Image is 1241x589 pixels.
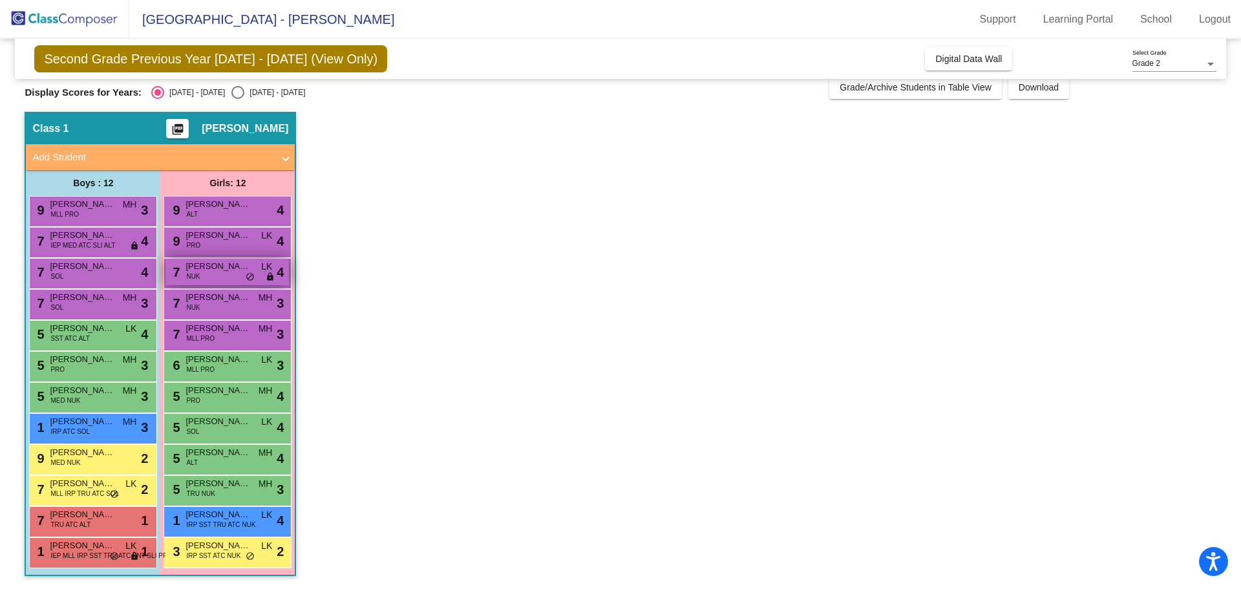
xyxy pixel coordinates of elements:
[141,294,148,313] span: 3
[34,327,44,341] span: 5
[259,291,273,305] span: MH
[277,356,284,375] span: 3
[32,150,273,165] mat-panel-title: Add Student
[277,231,284,251] span: 4
[169,451,180,466] span: 5
[50,384,114,397] span: [PERSON_NAME]
[34,513,44,528] span: 7
[246,552,255,562] span: do_not_disturb_alt
[259,322,273,336] span: MH
[829,76,1002,99] button: Grade/Archive Students in Table View
[141,387,148,406] span: 3
[34,296,44,310] span: 7
[1033,9,1124,30] a: Learning Portal
[277,262,284,282] span: 4
[50,520,90,530] span: TRU ATC ALT
[186,396,200,405] span: PRO
[123,415,137,429] span: MH
[50,272,63,281] span: SOL
[169,327,180,341] span: 7
[1132,59,1160,68] span: Grade 2
[186,551,240,561] span: IRP SST ATC NUK
[160,170,295,196] div: Girls: 12
[34,45,387,72] span: Second Grade Previous Year [DATE] - [DATE] (View Only)
[259,384,273,398] span: MH
[34,203,44,217] span: 9
[261,539,272,553] span: LK
[34,234,44,248] span: 7
[50,415,114,428] span: [PERSON_NAME]
[34,389,44,403] span: 5
[277,387,284,406] span: 4
[50,303,63,312] span: SOL
[261,415,272,429] span: LK
[166,119,189,138] button: Print Students Details
[840,82,992,92] span: Grade/Archive Students in Table View
[129,9,394,30] span: [GEOGRAPHIC_DATA] - [PERSON_NAME]
[50,458,80,467] span: MED NUK
[261,508,272,522] span: LK
[50,508,114,521] span: [PERSON_NAME]
[141,418,148,437] span: 3
[259,446,273,460] span: MH
[186,198,250,211] span: [PERSON_NAME]
[186,365,215,374] span: MLL PRO
[123,291,137,305] span: MH
[186,241,200,250] span: PRO
[186,229,250,242] span: [PERSON_NAME]
[151,86,305,99] mat-radio-group: Select an option
[169,296,180,310] span: 7
[261,353,272,367] span: LK
[169,513,180,528] span: 1
[141,542,148,561] span: 1
[186,303,200,312] span: NUK
[970,9,1026,30] a: Support
[50,477,114,490] span: [PERSON_NAME]
[186,334,215,343] span: MLL PRO
[186,272,200,281] span: NUK
[246,272,255,283] span: do_not_disturb_alt
[186,477,250,490] span: [PERSON_NAME]
[277,325,284,344] span: 3
[1189,9,1241,30] a: Logout
[277,418,284,437] span: 4
[26,144,295,170] mat-expansion-panel-header: Add Student
[32,122,69,135] span: Class 1
[34,451,44,466] span: 9
[186,520,255,530] span: IRP SST TRU ATC NUK
[123,198,137,211] span: MH
[169,544,180,559] span: 3
[130,241,139,252] span: lock
[186,539,250,552] span: [PERSON_NAME]
[935,54,1002,64] span: Digital Data Wall
[277,294,284,313] span: 3
[50,260,114,273] span: [PERSON_NAME]
[186,291,250,304] span: [PERSON_NAME]
[50,322,114,335] span: [PERSON_NAME]
[26,170,160,196] div: Boys : 12
[261,260,272,273] span: LK
[141,511,148,530] span: 1
[244,87,305,98] div: [DATE] - [DATE]
[186,415,250,428] span: [PERSON_NAME]
[186,209,198,219] span: ALT
[50,396,80,405] span: MED NUK
[186,446,250,459] span: [PERSON_NAME]
[125,322,136,336] span: LK
[186,384,250,397] span: [PERSON_NAME]
[169,358,180,372] span: 6
[259,477,273,491] span: MH
[50,198,114,211] span: [PERSON_NAME]
[50,539,114,552] span: [PERSON_NAME]
[130,552,139,562] span: lock
[141,325,148,344] span: 4
[266,272,275,283] span: lock
[50,551,173,561] span: IEP MLL IRP SST TRU ATC PNT SLI PRO
[110,552,119,562] span: do_not_disturb_alt
[34,265,44,279] span: 7
[186,427,199,436] span: SOL
[123,384,137,398] span: MH
[169,234,180,248] span: 9
[123,353,137,367] span: MH
[50,489,119,498] span: MLL IRP TRU ATC SOL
